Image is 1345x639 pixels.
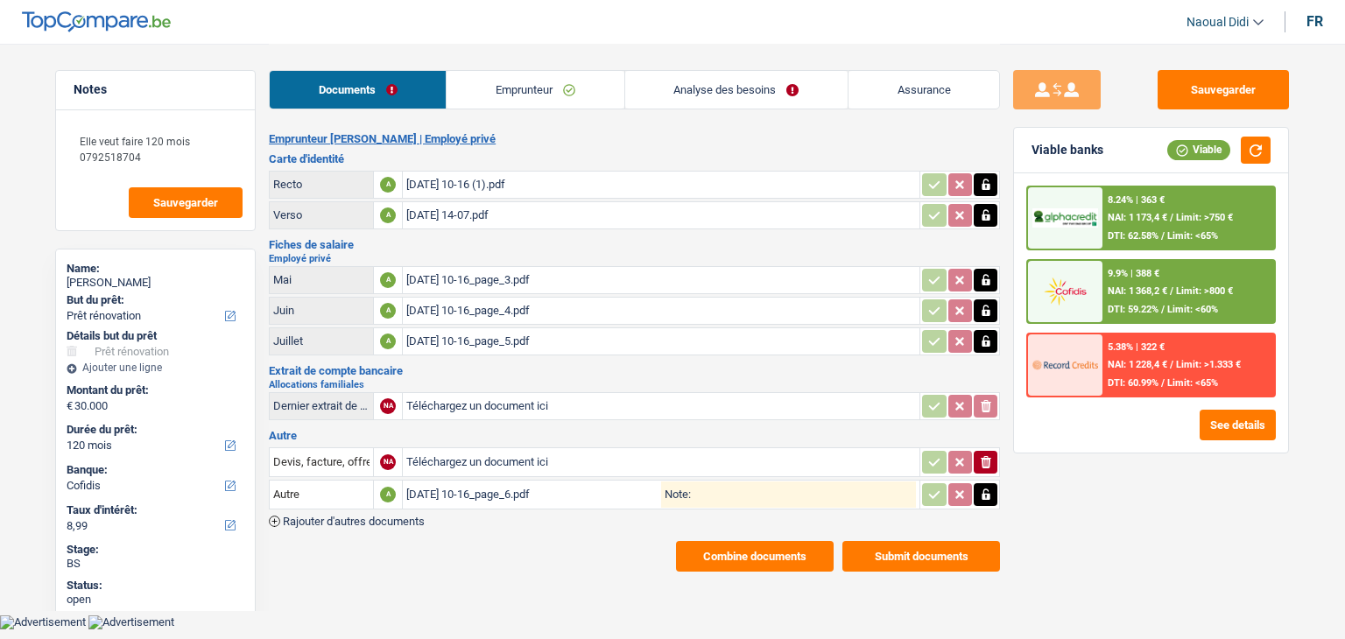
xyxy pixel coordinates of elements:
div: Mai [273,273,370,286]
span: € [67,399,73,413]
div: 5.38% | 322 € [1108,341,1165,353]
div: Verso [273,208,370,221]
img: Cofidis [1032,275,1097,307]
span: / [1170,212,1173,223]
h5: Notes [74,82,237,97]
h2: Employé privé [269,254,1000,263]
div: [DATE] 10-16_page_6.pdf [406,481,661,508]
span: Limit: >750 € [1176,212,1233,223]
span: DTI: 60.99% [1108,377,1158,389]
button: Rajouter d'autres documents [269,516,425,527]
a: Documents [270,71,446,109]
span: Rajouter d'autres documents [283,516,425,527]
div: Dernier extrait de compte pour vos allocations familiales [273,399,370,412]
div: A [380,487,396,502]
span: Limit: <65% [1167,377,1218,389]
button: Combine documents [676,541,834,572]
h3: Extrait de compte bancaire [269,365,1000,376]
span: DTI: 62.58% [1108,230,1158,242]
label: Montant du prêt: [67,383,241,397]
button: Sauvegarder [1158,70,1289,109]
span: DTI: 59.22% [1108,304,1158,315]
div: Status: [67,579,244,593]
span: Limit: >800 € [1176,285,1233,297]
a: Analyse des besoins [625,71,848,109]
span: / [1170,285,1173,297]
div: A [380,334,396,349]
div: [DATE] 10-16 (1).pdf [406,172,916,198]
span: Sauvegarder [153,197,218,208]
img: Advertisement [88,615,174,629]
div: [DATE] 10-16_page_4.pdf [406,298,916,324]
div: 8.24% | 363 € [1108,194,1165,206]
label: But du prêt: [67,293,241,307]
img: AlphaCredit [1032,208,1097,228]
span: Limit: >1.333 € [1176,359,1241,370]
div: open [67,593,244,607]
div: BS [67,557,244,571]
span: Limit: <60% [1167,304,1218,315]
div: NA [380,398,396,414]
span: NAI: 1 228,4 € [1108,359,1167,370]
div: Détails but du prêt [67,329,244,343]
div: Juin [273,304,370,317]
div: A [380,303,396,319]
div: [PERSON_NAME] [67,276,244,290]
span: / [1161,377,1165,389]
span: / [1170,359,1173,370]
h3: Autre [269,430,1000,441]
button: See details [1200,410,1276,440]
span: NAI: 1 173,4 € [1108,212,1167,223]
div: Name: [67,262,244,276]
label: Durée du prêt: [67,423,241,437]
span: / [1161,230,1165,242]
span: Limit: <65% [1167,230,1218,242]
div: Viable [1167,140,1230,159]
div: fr [1306,13,1323,30]
span: NAI: 1 368,2 € [1108,285,1167,297]
div: Recto [273,178,370,191]
a: Assurance [849,71,999,109]
h3: Fiches de salaire [269,239,1000,250]
img: Record Credits [1032,348,1097,381]
button: Sauvegarder [129,187,243,218]
div: A [380,207,396,223]
div: [DATE] 10-16_page_5.pdf [406,328,916,355]
h2: Allocations familiales [269,380,1000,390]
div: Stage: [67,543,244,557]
button: Submit documents [842,541,1000,572]
div: Ajouter une ligne [67,362,244,374]
div: Juillet [273,334,370,348]
div: [DATE] 10-16_page_3.pdf [406,267,916,293]
div: Viable banks [1032,143,1103,158]
label: Taux d'intérêt: [67,503,241,517]
div: 9.9% | 388 € [1108,268,1159,279]
span: Naoual Didi [1187,15,1249,30]
a: Emprunteur [447,71,623,109]
label: Note: [661,488,691,500]
div: [DATE] 14-07.pdf [406,202,916,228]
div: A [380,177,396,193]
span: / [1161,304,1165,315]
div: NA [380,454,396,470]
a: Naoual Didi [1172,8,1264,37]
label: Banque: [67,463,241,477]
h2: Emprunteur [PERSON_NAME] | Employé privé [269,132,1000,146]
div: A [380,272,396,288]
h3: Carte d'identité [269,153,1000,165]
img: TopCompare Logo [22,11,171,32]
